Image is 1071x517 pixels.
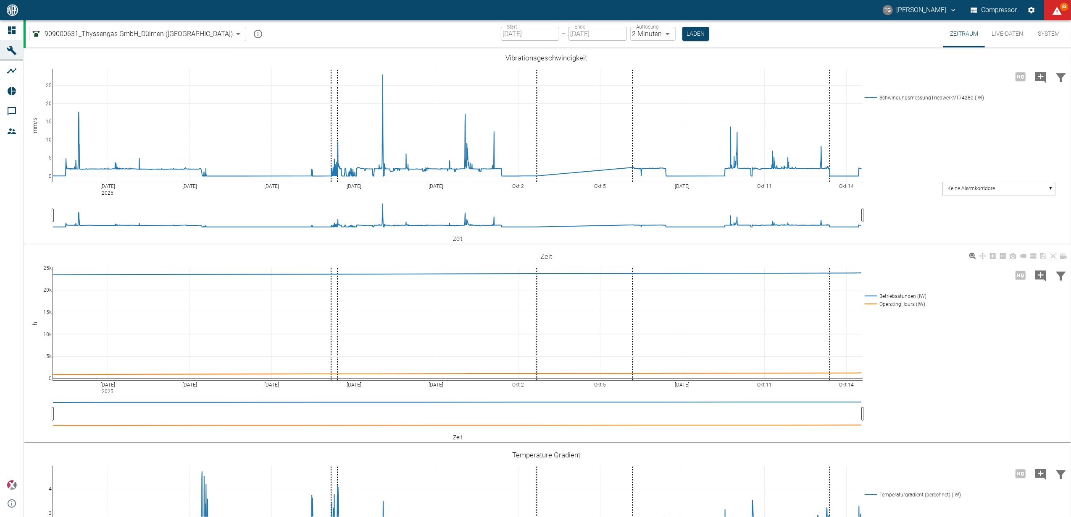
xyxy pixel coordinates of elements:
[636,23,659,30] label: Auflösung
[7,480,17,490] img: Xplore Logo
[630,27,676,41] div: 2 Minuten
[1031,463,1051,485] button: Kommentar hinzufügen
[501,27,559,41] input: DD.MM.YYYY
[31,29,233,39] a: 909000631_Thyssengas GmbH_Dülmen ([GEOGRAPHIC_DATA])
[1024,3,1039,18] button: Einstellungen
[882,3,958,18] button: thomas.gregoir@neuman-esser.com
[574,23,585,30] label: Ende
[562,29,566,39] p: –
[1030,20,1068,47] button: System
[943,20,985,47] button: Zeitraum
[682,27,709,41] button: Laden
[568,27,627,41] input: DD.MM.YYYY
[1031,66,1051,88] button: Kommentar hinzufügen
[1060,3,1068,11] span: 68
[507,23,517,30] label: Start
[1010,469,1031,477] span: Hohe Auflösung nur für Zeiträume von <3 Tagen verfügbar
[1051,66,1071,88] button: Daten filtern
[985,20,1030,47] button: Live-Daten
[1031,264,1051,286] button: Kommentar hinzufügen
[250,26,266,42] button: mission info
[948,186,995,192] text: Keine Alarmkorridore
[1010,271,1031,279] span: Hohe Auflösung nur für Zeiträume von <3 Tagen verfügbar
[969,3,1019,18] button: Compressor
[45,29,233,39] span: 909000631_Thyssengas GmbH_Dülmen ([GEOGRAPHIC_DATA])
[1010,72,1031,80] span: Hohe Auflösung nur für Zeiträume von <3 Tagen verfügbar
[883,5,893,15] div: TG
[6,4,19,16] img: logo
[1051,264,1071,286] button: Daten filtern
[1051,463,1071,485] button: Daten filtern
